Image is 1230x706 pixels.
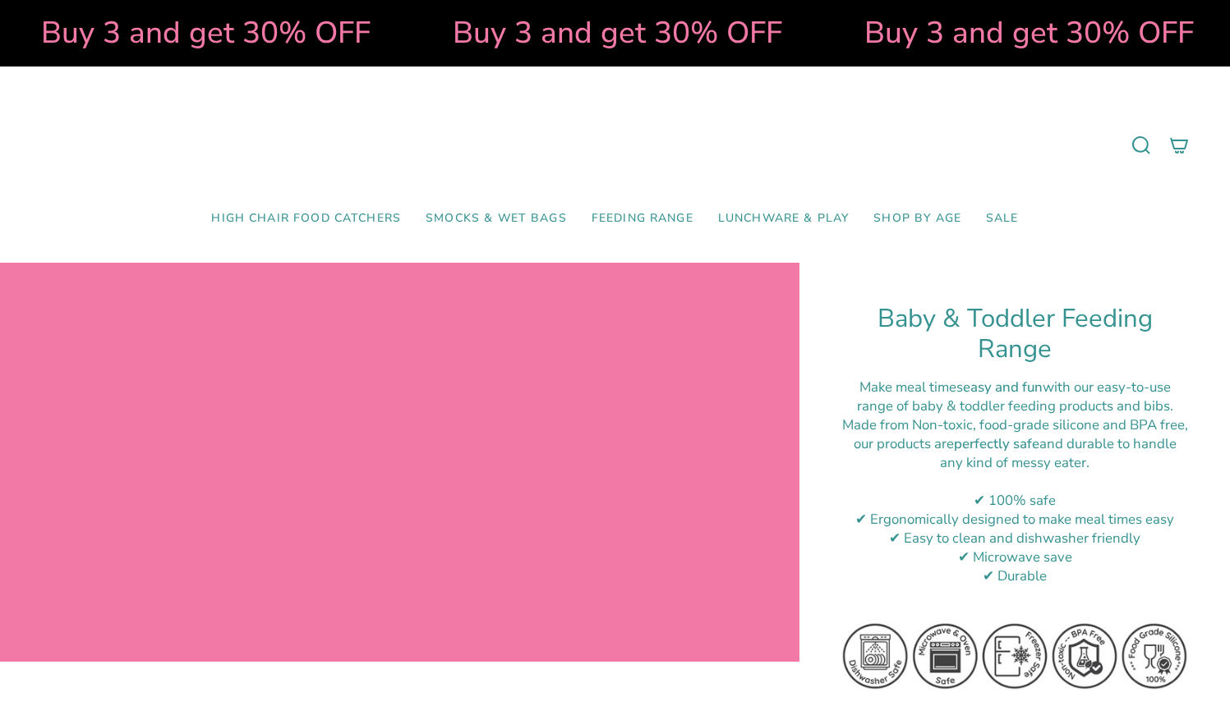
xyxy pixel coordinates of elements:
span: Smocks & Wet Bags [426,212,567,226]
span: High Chair Food Catchers [211,212,401,226]
div: ✔ Durable [841,566,1189,585]
strong: Buy 3 and get 30% OFF [826,12,1155,53]
a: SALE [974,199,1031,238]
a: Shop by Age [861,199,974,238]
a: High Chair Food Catchers [199,199,413,238]
span: Feeding Range [592,212,693,226]
h1: Baby & Toddler Feeding Range [841,304,1189,365]
div: Make meal times with our easy-to-use range of baby & toddler feeding products and bibs. [841,378,1189,415]
div: ✔ 100% safe [841,491,1189,510]
a: Smocks & Wet Bags [413,199,579,238]
strong: perfectly safe [954,434,1039,453]
strong: Buy 3 and get 30% OFF [414,12,744,53]
div: ✔ Ergonomically designed to make meal times easy [841,510,1189,529]
span: Shop by Age [873,212,961,226]
span: ✔ Microwave save [958,548,1072,566]
strong: Buy 3 and get 30% OFF [2,12,332,53]
span: SALE [986,212,1019,226]
a: Mumma’s Little Helpers [473,91,757,199]
div: M [841,415,1189,472]
span: Lunchware & Play [718,212,849,226]
span: ade from Non-toxic, food-grade silicone and BPA free, our products are and durable to handle any ... [854,415,1188,472]
a: Lunchware & Play [706,199,861,238]
div: ✔ Easy to clean and dishwasher friendly [841,529,1189,548]
strong: easy and fun [963,378,1043,397]
a: Feeding Range [579,199,706,238]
